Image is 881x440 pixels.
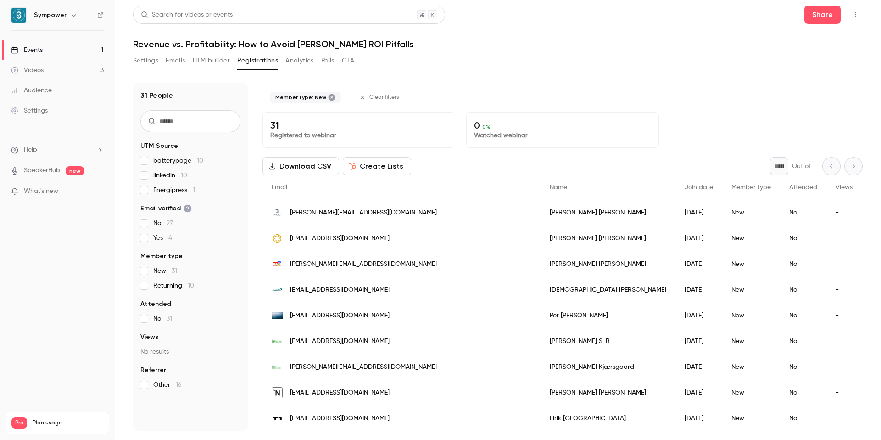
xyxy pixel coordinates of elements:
[780,406,826,431] div: No
[66,166,84,175] span: new
[140,204,192,213] span: Email verified
[722,328,780,354] div: New
[166,53,185,68] button: Emails
[675,328,722,354] div: [DATE]
[789,184,817,191] span: Attended
[272,259,283,270] img: totalenergies.com
[780,354,826,380] div: No
[290,285,390,295] span: [EMAIL_ADDRESS][DOMAIN_NAME]
[731,184,771,191] span: Member type
[722,226,780,251] div: New
[140,366,166,375] span: Referrer
[272,207,283,218] img: hydro.com
[780,226,826,251] div: No
[541,200,675,226] div: [PERSON_NAME] [PERSON_NAME]
[675,226,722,251] div: [DATE]
[780,251,826,277] div: No
[826,328,862,354] div: -
[176,382,182,388] span: 16
[792,162,815,171] p: Out of 1
[93,187,104,196] iframe: Noticeable Trigger
[272,312,283,319] img: powerworks.energy
[321,53,335,68] button: Polls
[197,158,203,164] span: 10
[272,233,283,244] img: auxinfra.com
[285,53,314,68] button: Analytics
[541,406,675,431] div: Eirik [GEOGRAPHIC_DATA]
[153,219,173,228] span: No
[167,316,172,322] span: 31
[836,184,853,191] span: Views
[722,354,780,380] div: New
[722,200,780,226] div: New
[33,419,103,427] span: Plan usage
[804,6,841,24] button: Share
[541,226,675,251] div: [PERSON_NAME] [PERSON_NAME]
[11,45,43,55] div: Events
[290,208,437,218] span: [PERSON_NAME][EMAIL_ADDRESS][DOMAIN_NAME]
[780,277,826,303] div: No
[275,94,326,101] span: Member type: New
[675,251,722,277] div: [DATE]
[167,220,173,226] span: 27
[153,171,187,180] span: linkedin
[328,94,335,101] button: Remove "New member" from selected filters
[722,277,780,303] div: New
[181,172,187,179] span: 10
[722,251,780,277] div: New
[826,406,862,431] div: -
[24,145,37,155] span: Help
[272,413,283,424] img: t1energy.com
[290,388,390,398] span: [EMAIL_ADDRESS][DOMAIN_NAME]
[826,251,862,277] div: -
[482,124,491,130] span: 0 %
[780,380,826,406] div: No
[342,53,354,68] button: CTA
[780,328,826,354] div: No
[272,336,283,347] img: battman.energy
[780,303,826,328] div: No
[541,354,675,380] div: [PERSON_NAME] Kjærsgaard
[193,187,195,193] span: 1
[474,120,651,131] p: 0
[675,354,722,380] div: [DATE]
[675,380,722,406] div: [DATE]
[290,414,390,423] span: [EMAIL_ADDRESS][DOMAIN_NAME]
[24,166,60,175] a: SpeakerHub
[11,145,104,155] li: help-dropdown-opener
[675,200,722,226] div: [DATE]
[272,284,283,295] img: skarta.fi
[290,311,390,321] span: [EMAIL_ADDRESS][DOMAIN_NAME]
[153,380,182,389] span: Other
[140,299,171,309] span: Attended
[153,314,172,323] span: No
[675,277,722,303] div: [DATE]
[541,251,675,277] div: [PERSON_NAME] [PERSON_NAME]
[541,303,675,328] div: Per [PERSON_NAME]
[140,333,158,342] span: Views
[722,380,780,406] div: New
[140,90,173,101] h1: 31 People
[11,66,44,75] div: Videos
[541,277,675,303] div: [DEMOGRAPHIC_DATA] [PERSON_NAME]
[11,417,27,429] span: Pro
[290,234,390,243] span: [EMAIL_ADDRESS][DOMAIN_NAME]
[685,184,713,191] span: Join date
[369,94,399,101] span: Clear filters
[290,259,437,269] span: [PERSON_NAME][EMAIL_ADDRESS][DOMAIN_NAME]
[826,226,862,251] div: -
[356,90,405,105] button: Clear filters
[153,186,195,195] span: Energipress
[193,53,230,68] button: UTM builder
[140,141,240,389] section: facet-groups
[133,53,158,68] button: Settings
[826,200,862,226] div: -
[343,157,411,175] button: Create Lists
[11,106,48,115] div: Settings
[722,303,780,328] div: New
[168,235,172,241] span: 4
[541,380,675,406] div: [PERSON_NAME] [PERSON_NAME]
[272,361,283,372] img: battman.energy
[550,184,567,191] span: Name
[153,233,172,243] span: Yes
